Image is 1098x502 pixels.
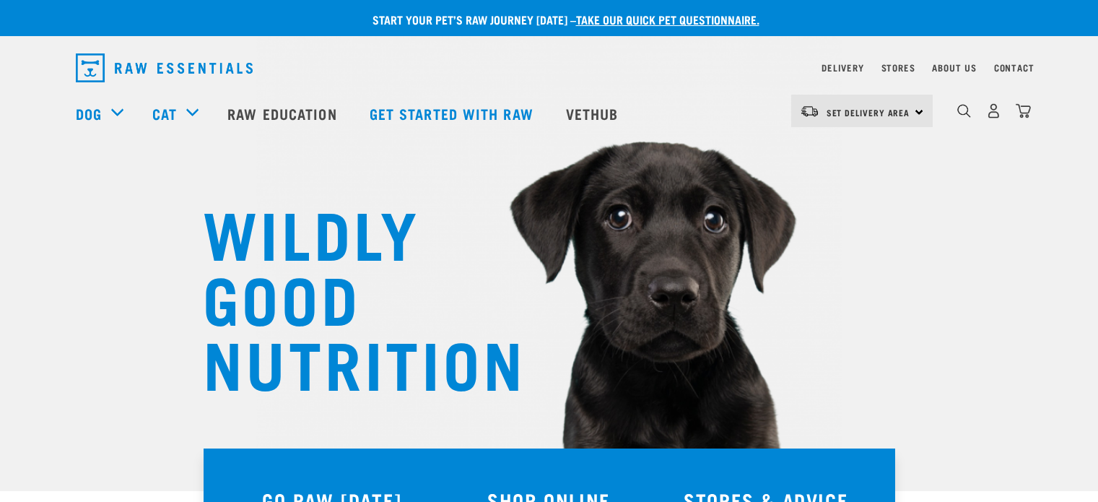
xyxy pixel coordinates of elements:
a: Cat [152,103,177,124]
img: home-icon@2x.png [1016,103,1031,118]
img: home-icon-1@2x.png [957,104,971,118]
a: About Us [932,65,976,70]
a: take our quick pet questionnaire. [576,16,759,22]
a: Vethub [552,85,637,142]
span: Set Delivery Area [827,110,910,115]
a: Dog [76,103,102,124]
nav: dropdown navigation [64,48,1034,88]
a: Get started with Raw [355,85,552,142]
img: Raw Essentials Logo [76,53,253,82]
a: Contact [994,65,1034,70]
h1: WILDLY GOOD NUTRITION [203,199,492,394]
img: van-moving.png [800,105,819,118]
img: user.png [986,103,1001,118]
a: Raw Education [213,85,354,142]
a: Delivery [822,65,863,70]
a: Stores [881,65,915,70]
